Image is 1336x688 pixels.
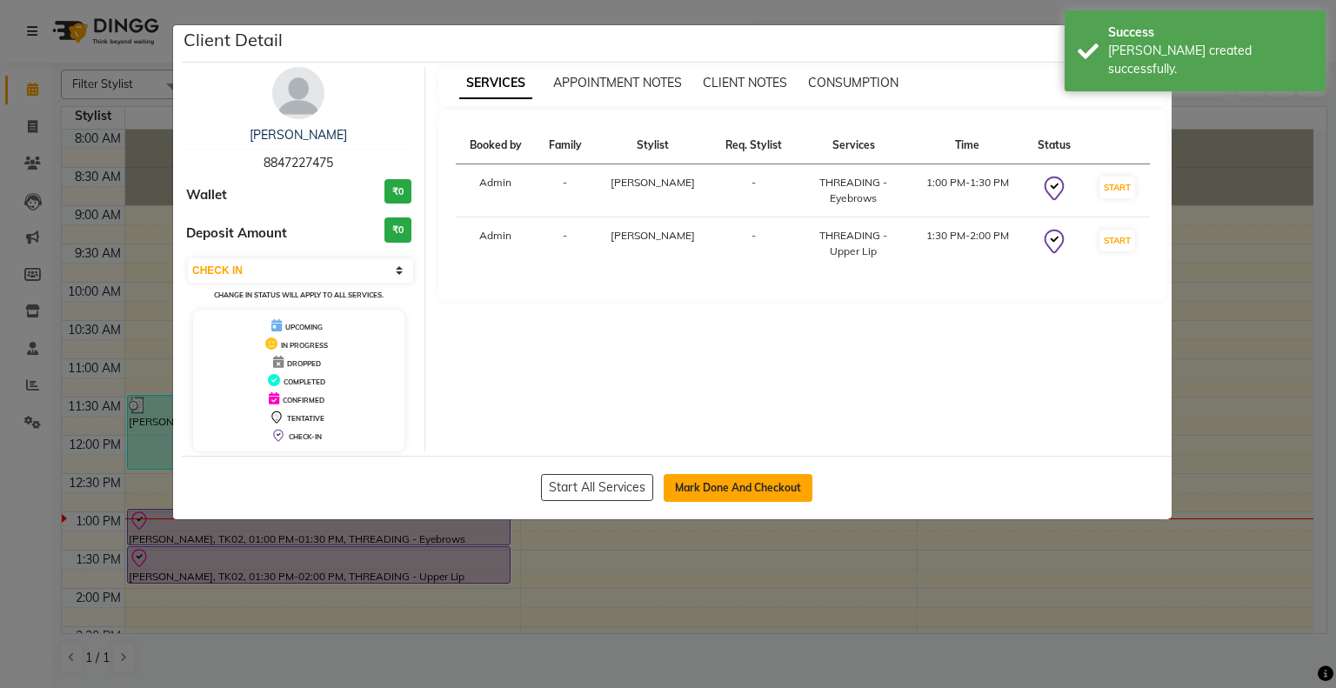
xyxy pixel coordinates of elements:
[272,67,324,119] img: avatar
[459,68,532,99] span: SERVICES
[711,164,796,217] td: -
[806,175,900,206] div: THREADING - Eyebrows
[250,127,347,143] a: [PERSON_NAME]
[456,164,536,217] td: Admin
[456,217,536,271] td: Admin
[553,75,682,90] span: APPOINTMENT NOTES
[536,217,595,271] td: -
[186,224,287,244] span: Deposit Amount
[384,179,411,204] h3: ₹0
[911,127,1025,164] th: Time
[536,127,595,164] th: Family
[284,377,325,386] span: COMPLETED
[281,341,328,350] span: IN PROGRESS
[184,27,283,53] h5: Client Detail
[283,396,324,404] span: CONFIRMED
[1025,127,1084,164] th: Status
[664,474,812,502] button: Mark Done And Checkout
[384,217,411,243] h3: ₹0
[214,291,384,299] small: Change in status will apply to all services.
[1108,23,1313,42] div: Success
[711,217,796,271] td: -
[711,127,796,164] th: Req. Stylist
[264,155,333,170] span: 8847227475
[806,228,900,259] div: THREADING - Upper Lip
[595,127,711,164] th: Stylist
[285,323,323,331] span: UPCOMING
[1099,177,1135,198] button: START
[289,432,322,441] span: CHECK-IN
[287,359,321,368] span: DROPPED
[703,75,787,90] span: CLIENT NOTES
[541,474,653,501] button: Start All Services
[1108,42,1313,78] div: Bill created successfully.
[911,217,1025,271] td: 1:30 PM-2:00 PM
[287,414,324,423] span: TENTATIVE
[796,127,911,164] th: Services
[1099,230,1135,251] button: START
[911,164,1025,217] td: 1:00 PM-1:30 PM
[456,127,536,164] th: Booked by
[611,229,695,242] span: [PERSON_NAME]
[611,176,695,189] span: [PERSON_NAME]
[808,75,898,90] span: CONSUMPTION
[186,185,227,205] span: Wallet
[536,164,595,217] td: -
